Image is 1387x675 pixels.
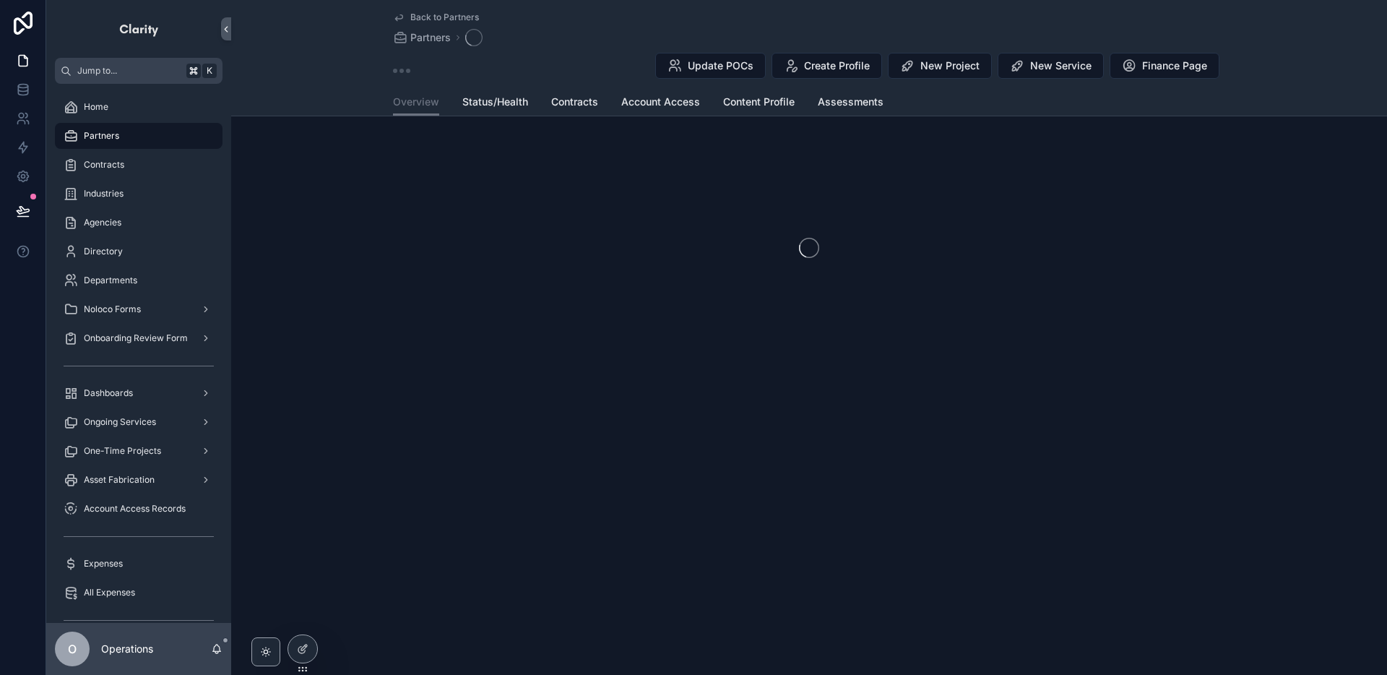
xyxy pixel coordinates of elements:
[101,642,153,656] p: Operations
[84,416,156,428] span: Ongoing Services
[55,267,222,293] a: Departments
[55,580,222,606] a: All Expenses
[55,181,222,207] a: Industries
[84,558,123,569] span: Expenses
[551,89,598,118] a: Contracts
[84,503,186,515] span: Account Access Records
[55,123,222,149] a: Partners
[77,65,181,77] span: Jump to...
[462,95,528,109] span: Status/Health
[55,296,222,322] a: Noloco Forms
[393,12,479,23] a: Back to Partners
[55,380,222,406] a: Dashboards
[462,89,528,118] a: Status/Health
[410,30,451,45] span: Partners
[84,445,161,457] span: One-Time Projects
[68,640,77,658] span: O
[410,12,479,23] span: Back to Partners
[55,496,222,522] a: Account Access Records
[55,58,222,84] button: Jump to...K
[621,95,700,109] span: Account Access
[723,95,795,109] span: Content Profile
[84,188,124,199] span: Industries
[804,59,870,73] span: Create Profile
[393,89,439,116] a: Overview
[55,551,222,577] a: Expenses
[1110,53,1219,79] button: Finance Page
[818,89,883,118] a: Assessments
[920,59,980,73] span: New Project
[723,89,795,118] a: Content Profile
[55,210,222,236] a: Agencies
[84,130,119,142] span: Partners
[84,159,124,171] span: Contracts
[1030,59,1092,73] span: New Service
[204,65,215,77] span: K
[84,387,133,399] span: Dashboards
[84,246,123,257] span: Directory
[655,53,766,79] button: Update POCs
[84,101,108,113] span: Home
[1142,59,1207,73] span: Finance Page
[998,53,1104,79] button: New Service
[55,94,222,120] a: Home
[888,53,992,79] button: New Project
[621,89,700,118] a: Account Access
[84,587,135,598] span: All Expenses
[55,152,222,178] a: Contracts
[393,30,451,45] a: Partners
[393,95,439,109] span: Overview
[55,438,222,464] a: One-Time Projects
[772,53,882,79] button: Create Profile
[84,474,155,486] span: Asset Fabrication
[55,467,222,493] a: Asset Fabrication
[818,95,883,109] span: Assessments
[55,409,222,435] a: Ongoing Services
[84,217,121,228] span: Agencies
[55,325,222,351] a: Onboarding Review Form
[551,95,598,109] span: Contracts
[55,238,222,265] a: Directory
[46,84,231,623] div: scrollable content
[688,59,753,73] span: Update POCs
[118,17,160,40] img: App logo
[84,332,188,344] span: Onboarding Review Form
[84,304,141,315] span: Noloco Forms
[84,275,137,286] span: Departments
